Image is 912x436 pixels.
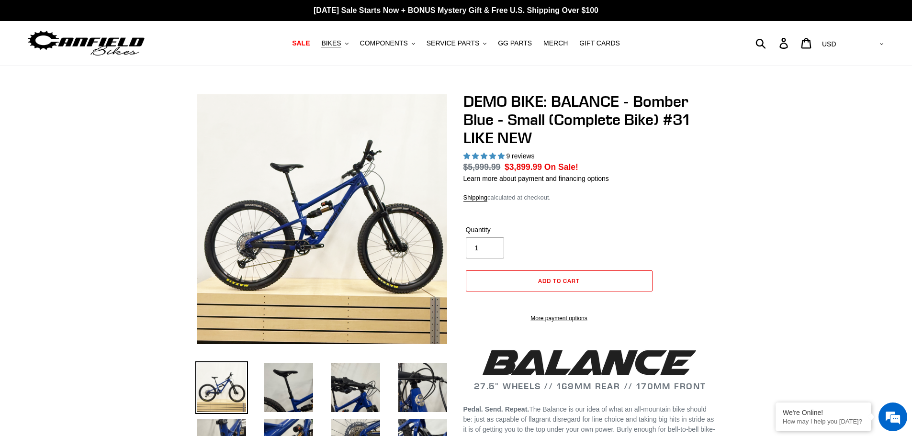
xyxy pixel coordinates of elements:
span: $3,899.99 [505,162,542,172]
span: SALE [292,39,310,47]
img: Load image into Gallery viewer, DEMO BIKE: BALANCE - Bomber Blue - Small (Complete Bike) #31 LIKE... [329,361,382,414]
h1: DEMO BIKE: BALANCE - Bomber Blue - Small (Complete Bike) #31 LIKE NEW [463,92,717,147]
span: Add to cart [538,277,580,284]
img: Load image into Gallery viewer, DEMO BIKE: BALANCE - Bomber Blue - Small (Complete Bike) #31 LIKE... [396,361,449,414]
p: How may I help you today? [783,418,864,425]
span: SERVICE PARTS [427,39,479,47]
button: Add to cart [466,270,653,291]
span: On Sale! [544,161,578,173]
button: SERVICE PARTS [422,37,491,50]
a: MERCH [539,37,573,50]
s: $5,999.99 [463,162,501,172]
span: COMPONENTS [360,39,408,47]
span: 5.00 stars [463,152,507,160]
button: BIKES [316,37,353,50]
span: GG PARTS [498,39,532,47]
div: We're Online! [783,409,864,416]
div: calculated at checkout. [463,193,717,202]
button: COMPONENTS [355,37,420,50]
a: Learn more about payment and financing options [463,175,609,182]
b: Pedal. Send. Repeat. [463,405,529,413]
a: GG PARTS [493,37,537,50]
span: 9 reviews [506,152,534,160]
span: MERCH [543,39,568,47]
a: SALE [287,37,315,50]
label: Quantity [466,225,557,235]
a: More payment options [466,314,653,323]
h2: 27.5" WHEELS // 169MM REAR // 170MM FRONT [463,347,717,391]
img: Load image into Gallery viewer, DEMO BIKE: BALANCE - Bomber Blue - Small (Complete Bike) #31 LIKE... [262,361,315,414]
input: Search [761,33,785,54]
span: BIKES [321,39,341,47]
span: GIFT CARDS [579,39,620,47]
img: Load image into Gallery viewer, DEMO BIKE: BALANCE - Bomber Blue - Small (Complete Bike) #31 LIKE... [195,361,248,414]
a: Shipping [463,194,488,202]
img: Canfield Bikes [26,28,146,58]
a: GIFT CARDS [574,37,625,50]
